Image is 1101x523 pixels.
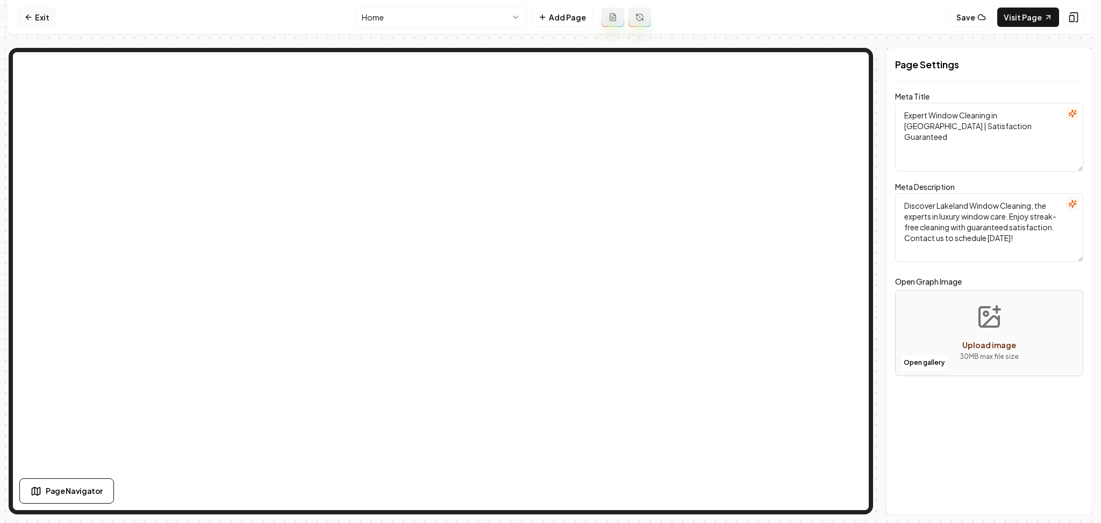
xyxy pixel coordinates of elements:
[895,182,955,192] label: Meta Description
[949,8,993,27] button: Save
[895,57,1083,72] h2: Page Settings
[602,8,624,27] button: Add admin page prompt
[960,351,1019,362] p: 30 MB max file size
[962,340,1016,350] span: Upload image
[900,354,948,371] button: Open gallery
[895,91,930,101] label: Meta Title
[895,275,1083,288] label: Open Graph Image
[531,8,593,27] button: Add Page
[951,295,1027,371] button: Upload image
[19,478,114,504] button: Page Navigator
[17,8,56,27] a: Exit
[628,8,651,27] button: Regenerate page
[997,8,1059,27] a: Visit Page
[46,485,103,497] span: Page Navigator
